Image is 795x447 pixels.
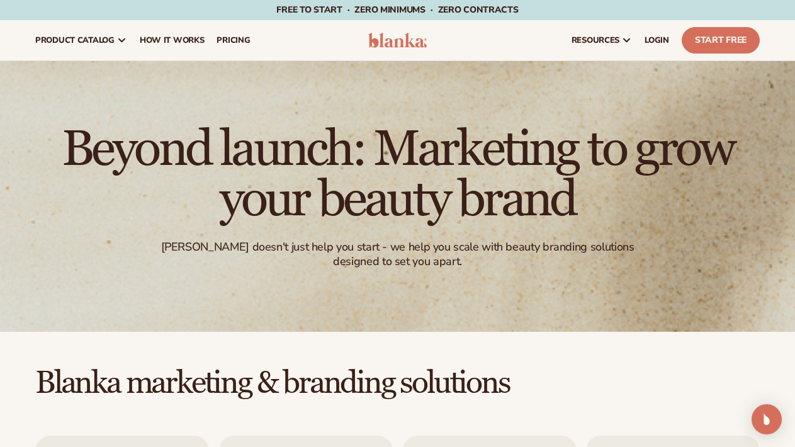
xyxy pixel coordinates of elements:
[638,20,675,60] a: LOGIN
[645,35,669,45] span: LOGIN
[140,35,205,45] span: How It Works
[572,35,619,45] span: resources
[29,20,133,60] a: product catalog
[35,35,115,45] span: product catalog
[217,35,250,45] span: pricing
[52,124,744,225] h1: Beyond launch: Marketing to grow your beauty brand
[276,4,518,16] span: Free to start · ZERO minimums · ZERO contracts
[682,27,760,54] a: Start Free
[139,240,656,269] div: [PERSON_NAME] doesn't just help you start - we help you scale with beauty branding solutions desi...
[133,20,211,60] a: How It Works
[368,33,427,48] img: logo
[210,20,256,60] a: pricing
[565,20,638,60] a: resources
[752,404,782,434] div: Open Intercom Messenger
